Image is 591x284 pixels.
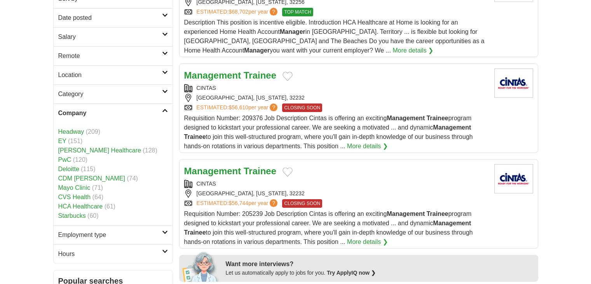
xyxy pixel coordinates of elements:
[197,199,279,208] a: ESTIMATED:$56,744per year?
[58,166,79,172] a: Deloitte
[270,8,277,16] span: ?
[427,115,448,121] strong: Trainee
[54,65,173,84] a: Location
[54,8,173,27] a: Date posted
[282,199,322,208] span: CLOSING SOON
[184,229,206,236] strong: Trainee
[228,104,248,110] span: $56,610
[58,70,162,80] h2: Location
[226,269,533,277] div: Let us automatically apply to jobs for you.
[347,142,388,151] a: More details ❯
[54,46,173,65] a: Remote
[270,199,277,207] span: ?
[58,203,103,210] a: HCA Healthcare
[327,270,376,276] a: Try ApplyIQ now ❯
[197,8,279,16] a: ESTIMATED:$68,702per year?
[184,166,276,176] a: Management Trainee
[226,259,533,269] div: Want more interviews?
[58,128,84,135] a: Headway
[81,166,95,172] span: (115)
[280,28,305,35] strong: Manager
[427,210,448,217] strong: Trainee
[184,166,241,176] strong: Management
[228,9,248,15] span: $68,702
[54,84,173,103] a: Category
[58,32,162,42] h2: Salary
[58,89,162,99] h2: Category
[244,70,276,81] strong: Trainee
[58,249,162,259] h2: Hours
[58,13,162,23] h2: Date posted
[58,156,71,163] a: PwC
[184,70,276,81] a: Management Trainee
[58,147,141,154] a: [PERSON_NAME] Healthcare
[282,103,322,112] span: CLOSING SOON
[282,72,293,81] button: Add to favorite jobs
[184,94,488,102] div: [GEOGRAPHIC_DATA], [US_STATE], 32232
[184,70,241,81] strong: Management
[494,164,533,193] img: Cintas logo
[244,166,276,176] strong: Trainee
[228,200,248,206] span: $56,744
[197,181,216,187] a: CINTAS
[92,184,103,191] span: (71)
[433,220,471,226] strong: Management
[387,210,425,217] strong: Management
[184,19,485,54] span: Description This position is incentive eligible. Introduction HCA Healthcare at Home is looking f...
[184,115,473,149] span: Requisition Number: 209376 Job Description Cintas is offering an exciting program designed to kic...
[87,212,98,219] span: (60)
[184,189,488,198] div: [GEOGRAPHIC_DATA], [US_STATE], 32232
[182,251,220,282] img: apply-iq-scientist.png
[54,244,173,263] a: Hours
[387,115,425,121] strong: Management
[58,138,66,144] a: EY
[392,46,433,55] a: More details ❯
[58,109,162,118] h2: Company
[197,85,216,91] a: CINTAS
[54,225,173,244] a: Employment type
[58,184,91,191] a: Mayo Clinic
[105,203,115,210] span: (61)
[54,27,173,46] a: Salary
[143,147,157,154] span: (128)
[282,8,313,16] span: TOP MATCH
[86,128,100,135] span: (209)
[494,68,533,98] img: Cintas logo
[270,103,277,111] span: ?
[92,194,103,200] span: (64)
[54,103,173,123] a: Company
[68,138,82,144] span: (151)
[58,51,162,61] h2: Remote
[282,167,293,177] button: Add to favorite jobs
[197,103,279,112] a: ESTIMATED:$56,610per year?
[244,47,270,54] strong: Manager
[184,210,473,245] span: Requisition Number: 205239 Job Description Cintas is offering an exciting program designed to kic...
[347,237,388,247] a: More details ❯
[58,194,91,200] a: CVS Health
[433,124,471,131] strong: Management
[184,133,206,140] strong: Trainee
[58,175,125,182] a: CDM [PERSON_NAME]
[58,230,162,240] h2: Employment type
[127,175,138,182] span: (74)
[73,156,87,163] span: (120)
[58,212,86,219] a: Starbucks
